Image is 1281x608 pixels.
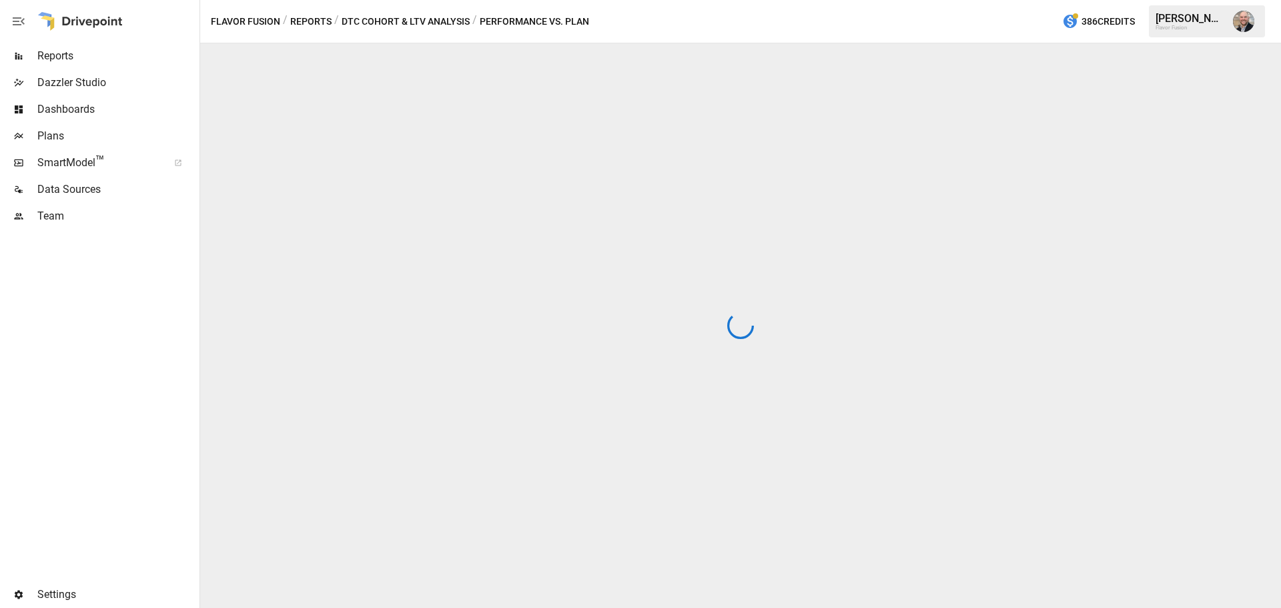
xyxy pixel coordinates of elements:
[211,13,280,30] button: Flavor Fusion
[1057,9,1140,34] button: 386Credits
[1225,3,1262,40] button: Dustin Jacobson
[37,128,197,144] span: Plans
[37,75,197,91] span: Dazzler Studio
[1233,11,1254,32] img: Dustin Jacobson
[95,153,105,170] span: ™
[37,101,197,117] span: Dashboards
[1156,25,1225,31] div: Flavor Fusion
[283,13,288,30] div: /
[37,155,159,171] span: SmartModel
[1082,13,1135,30] span: 386 Credits
[290,13,332,30] button: Reports
[1156,12,1225,25] div: [PERSON_NAME]
[472,13,477,30] div: /
[37,208,197,224] span: Team
[37,587,197,603] span: Settings
[37,48,197,64] span: Reports
[334,13,339,30] div: /
[342,13,470,30] button: DTC Cohort & LTV Analysis
[37,182,197,198] span: Data Sources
